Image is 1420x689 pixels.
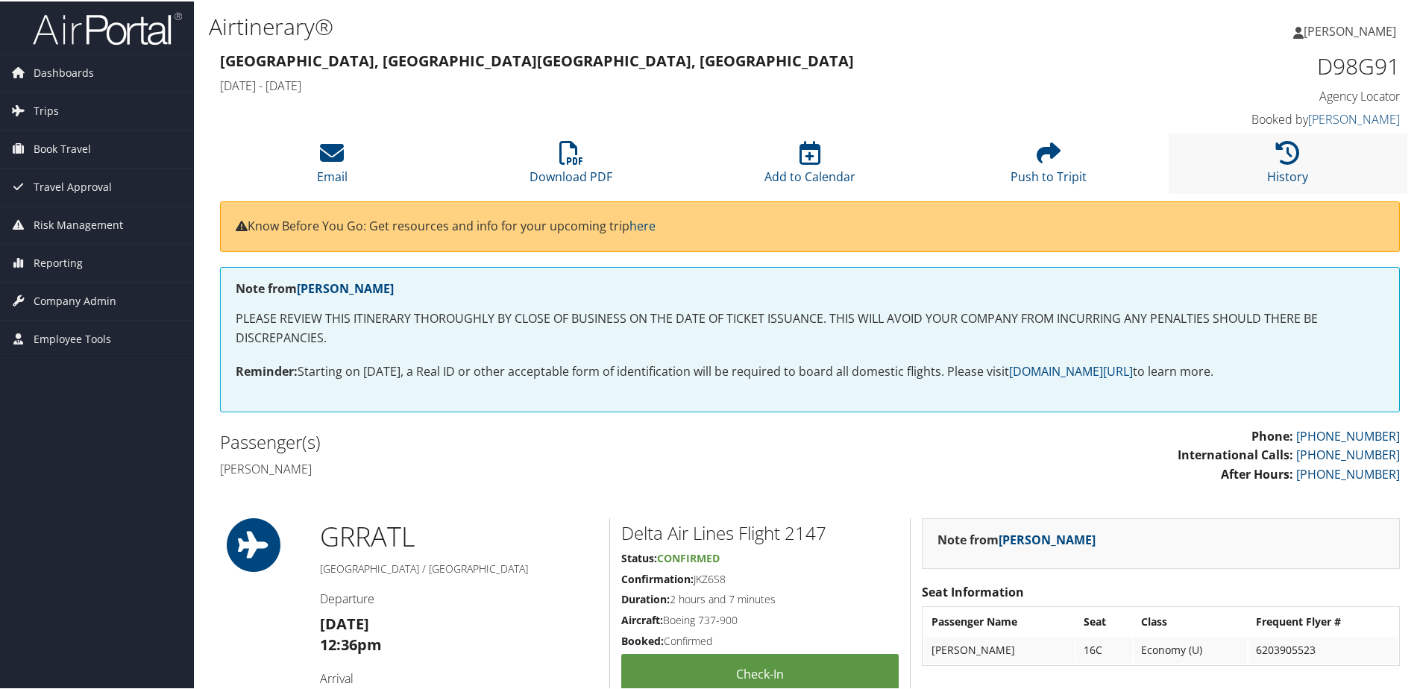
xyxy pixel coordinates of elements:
[629,216,656,233] a: here
[1304,22,1396,38] span: [PERSON_NAME]
[621,550,657,564] strong: Status:
[1122,110,1400,126] h4: Booked by
[621,591,670,605] strong: Duration:
[236,361,1384,380] p: Starting on [DATE], a Real ID or other acceptable form of identification will be required to boar...
[320,669,598,685] h4: Arrival
[320,560,598,575] h5: [GEOGRAPHIC_DATA] / [GEOGRAPHIC_DATA]
[220,428,799,453] h2: Passenger(s)
[530,148,612,183] a: Download PDF
[1122,49,1400,81] h1: D98G91
[657,550,720,564] span: Confirmed
[317,148,348,183] a: Email
[220,49,854,69] strong: [GEOGRAPHIC_DATA], [GEOGRAPHIC_DATA] [GEOGRAPHIC_DATA], [GEOGRAPHIC_DATA]
[1296,427,1400,443] a: [PHONE_NUMBER]
[1248,607,1398,634] th: Frequent Flyer #
[621,519,899,544] h2: Delta Air Lines Flight 2147
[236,308,1384,346] p: PLEASE REVIEW THIS ITINERARY THOROUGHLY BY CLOSE OF BUSINESS ON THE DATE OF TICKET ISSUANCE. THIS...
[297,279,394,295] a: [PERSON_NAME]
[1134,607,1247,634] th: Class
[34,167,112,204] span: Travel Approval
[621,611,663,626] strong: Aircraft:
[1296,465,1400,481] a: [PHONE_NUMBER]
[1293,7,1411,52] a: [PERSON_NAME]
[621,591,899,605] h5: 2 hours and 7 minutes
[220,459,799,476] h4: [PERSON_NAME]
[34,281,116,318] span: Company Admin
[34,53,94,90] span: Dashboards
[621,632,664,646] strong: Booked:
[320,589,598,605] h4: Departure
[1076,635,1132,662] td: 16C
[1221,465,1293,481] strong: After Hours:
[220,76,1099,92] h4: [DATE] - [DATE]
[34,243,83,280] span: Reporting
[1251,427,1293,443] strong: Phone:
[1122,86,1400,103] h4: Agency Locator
[924,607,1075,634] th: Passenger Name
[1134,635,1247,662] td: Economy (U)
[924,635,1075,662] td: [PERSON_NAME]
[1248,635,1398,662] td: 6203905523
[1296,445,1400,462] a: [PHONE_NUMBER]
[34,205,123,242] span: Risk Management
[34,319,111,356] span: Employee Tools
[764,148,855,183] a: Add to Calendar
[236,215,1384,235] p: Know Before You Go: Get resources and info for your upcoming trip
[1009,362,1133,378] a: [DOMAIN_NAME][URL]
[34,129,91,166] span: Book Travel
[922,582,1024,599] strong: Seat Information
[236,362,298,378] strong: Reminder:
[236,279,394,295] strong: Note from
[621,570,899,585] h5: JKZ6S8
[1308,110,1400,126] a: [PERSON_NAME]
[320,517,598,554] h1: GRR ATL
[621,611,899,626] h5: Boeing 737-900
[320,612,369,632] strong: [DATE]
[1178,445,1293,462] strong: International Calls:
[209,10,1011,41] h1: Airtinerary®
[621,632,899,647] h5: Confirmed
[34,91,59,128] span: Trips
[621,570,694,585] strong: Confirmation:
[999,530,1096,547] a: [PERSON_NAME]
[1076,607,1132,634] th: Seat
[1011,148,1087,183] a: Push to Tripit
[1267,148,1308,183] a: History
[937,530,1096,547] strong: Note from
[33,10,182,45] img: airportal-logo.png
[320,633,382,653] strong: 12:36pm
